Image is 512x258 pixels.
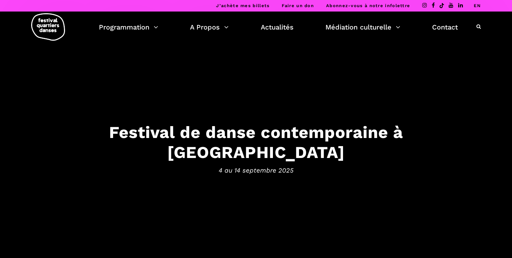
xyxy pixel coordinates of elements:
a: A Propos [190,21,229,33]
a: Abonnez-vous à notre infolettre [326,3,410,8]
h3: Festival de danse contemporaine à [GEOGRAPHIC_DATA] [46,122,466,162]
a: EN [474,3,481,8]
span: 4 au 14 septembre 2025 [46,165,466,176]
a: J’achète mes billets [216,3,270,8]
a: Programmation [99,21,158,33]
a: Médiation culturelle [325,21,400,33]
a: Contact [432,21,458,33]
a: Faire un don [282,3,314,8]
img: logo-fqd-med [31,13,65,41]
a: Actualités [261,21,294,33]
